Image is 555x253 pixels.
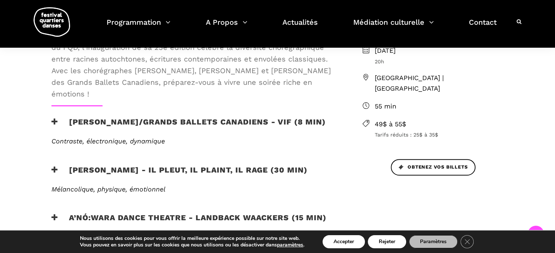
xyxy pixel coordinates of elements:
span: 55 min [375,101,504,112]
h3: [PERSON_NAME]/Grands Ballets Canadiens - Vif (8 min) [51,117,326,135]
p: Vous pouvez en savoir plus sur les cookies que nous utilisons ou les désactiver dans . [80,242,304,248]
span: 20h [375,58,504,66]
a: Contact [469,16,497,37]
button: paramètres [277,242,303,248]
button: Accepter [323,235,365,248]
img: logo-fqd-med [34,7,70,37]
span: Tarifs réduits : 25$ à 35$ [375,131,504,139]
a: Médiation culturelle [353,16,434,37]
a: Programmation [107,16,170,37]
button: Close GDPR Cookie Banner [460,235,474,248]
span: Le Festival Quartiers Danses (FQD) vous invite à sa soirée d'ouverture ! À l’image du FQD, l'inau... [51,30,339,100]
span: [DATE] [375,46,504,56]
span: Obtenez vos billets [399,163,467,171]
span: Mélancolique, physique, émotionnel [51,185,165,193]
a: A Propos [206,16,247,37]
a: Actualités [282,16,318,37]
span: [GEOGRAPHIC_DATA] | [GEOGRAPHIC_DATA] [375,73,504,94]
a: Obtenez vos billets [391,159,475,175]
p: Nous utilisons des cookies pour vous offrir la meilleure expérience possible sur notre site web. [80,235,304,242]
h3: [PERSON_NAME] - Il pleut, il plaint, il rage (30 min) [51,165,308,183]
h3: A’nó:wara Dance Theatre - Landback Waackers (15 min) [51,213,327,231]
span: 49$ à 55$ [375,119,504,130]
button: Paramètres [409,235,458,248]
button: Rejeter [368,235,406,248]
span: Contraste, électronique, dynamique [51,137,165,145]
